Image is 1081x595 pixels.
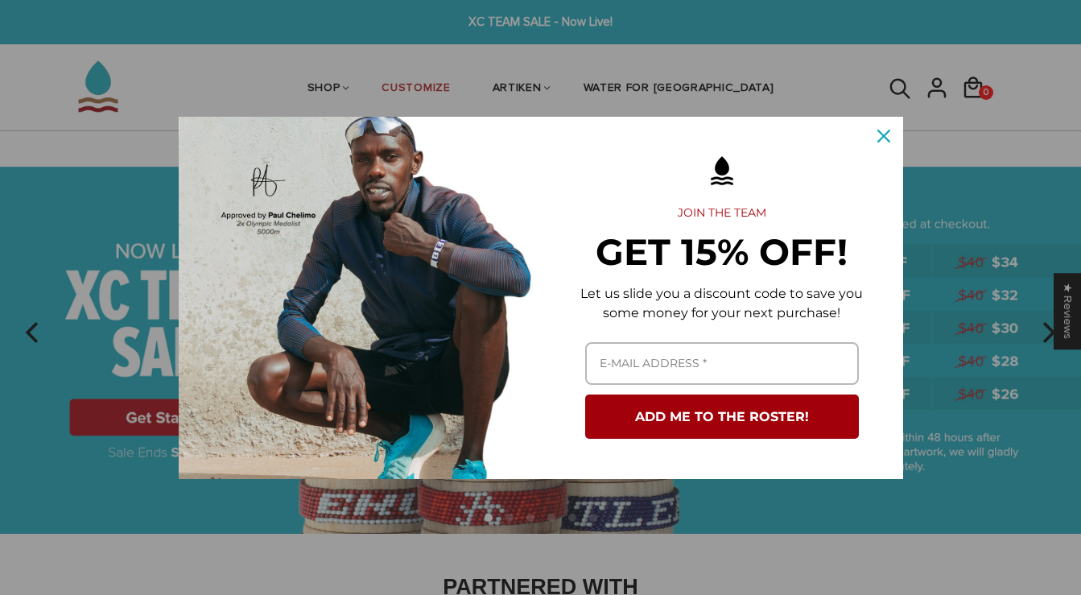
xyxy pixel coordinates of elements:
input: Email field [585,342,859,385]
button: ADD ME TO THE ROSTER! [585,395,859,439]
p: Let us slide you a discount code to save you some money for your next purchase! [567,284,877,323]
h2: JOIN THE TEAM [567,206,877,221]
svg: close icon [877,130,890,143]
strong: GET 15% OFF! [596,229,848,274]
button: Close [864,117,903,155]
